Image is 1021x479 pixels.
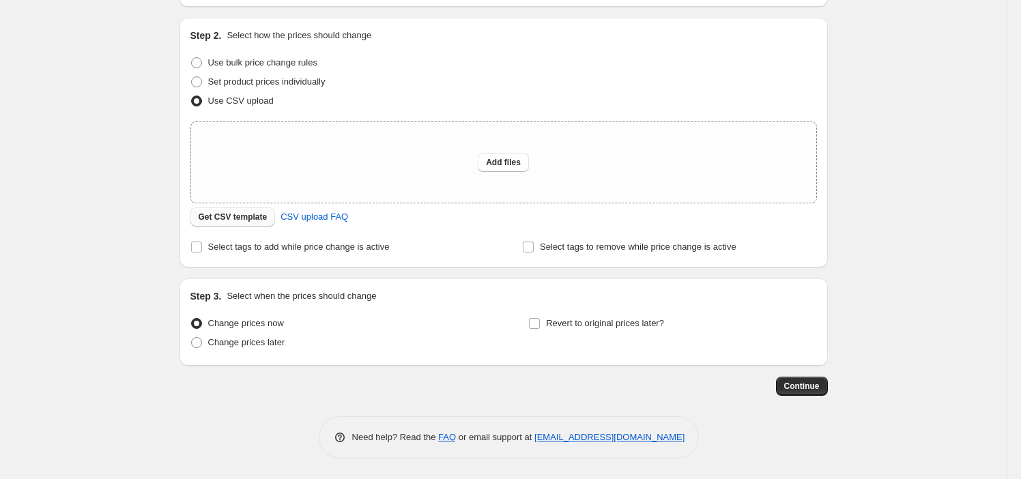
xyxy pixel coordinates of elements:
button: Continue [776,377,828,396]
p: Select how the prices should change [227,29,371,42]
span: Need help? Read the [352,432,439,442]
span: Revert to original prices later? [546,318,664,328]
p: Select when the prices should change [227,289,376,303]
a: FAQ [438,432,456,442]
a: [EMAIL_ADDRESS][DOMAIN_NAME] [534,432,685,442]
span: Add files [486,157,521,168]
h2: Step 3. [190,289,222,303]
span: or email support at [456,432,534,442]
button: Get CSV template [190,207,276,227]
span: Change prices later [208,337,285,347]
span: CSV upload FAQ [281,210,348,224]
span: Select tags to remove while price change is active [540,242,736,252]
span: Set product prices individually [208,76,326,87]
span: Continue [784,381,820,392]
span: Use CSV upload [208,96,274,106]
h2: Step 2. [190,29,222,42]
a: CSV upload FAQ [272,206,356,228]
span: Select tags to add while price change is active [208,242,390,252]
button: Add files [478,153,529,172]
span: Use bulk price change rules [208,57,317,68]
span: Get CSV template [199,212,268,222]
span: Change prices now [208,318,284,328]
